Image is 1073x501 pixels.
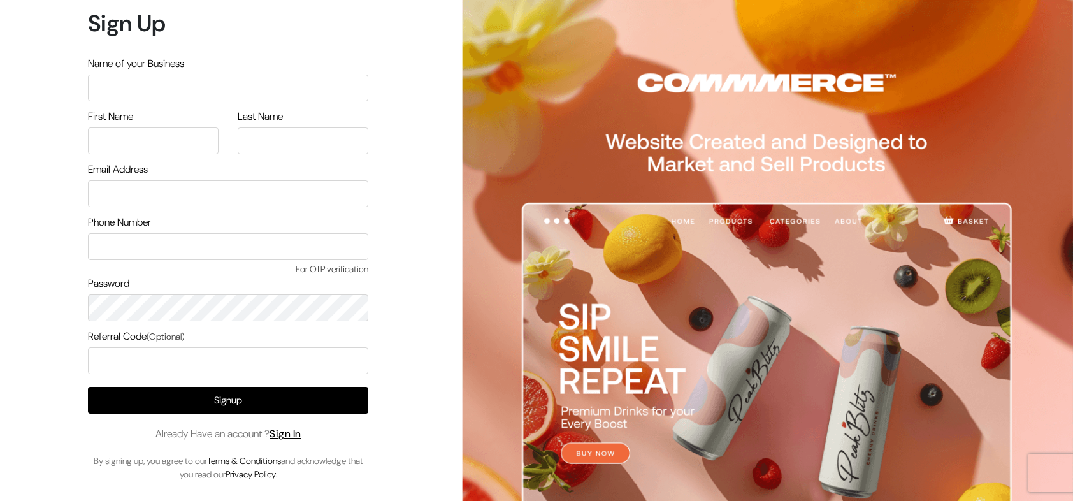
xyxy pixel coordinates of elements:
span: For OTP verification [88,263,368,276]
label: Referral Code [88,329,185,344]
label: Name of your Business [88,56,184,71]
button: Signup [88,387,368,414]
label: Password [88,276,129,291]
label: Last Name [238,109,283,124]
a: Privacy Policy [226,468,276,480]
a: Sign In [270,427,301,440]
label: Phone Number [88,215,151,230]
label: First Name [88,109,133,124]
span: (Optional) [147,331,185,342]
label: Email Address [88,162,148,177]
p: By signing up, you agree to our and acknowledge that you read our . [88,454,368,481]
a: Terms & Conditions [207,455,281,467]
h1: Sign Up [88,10,368,37]
span: Already Have an account ? [155,426,301,442]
